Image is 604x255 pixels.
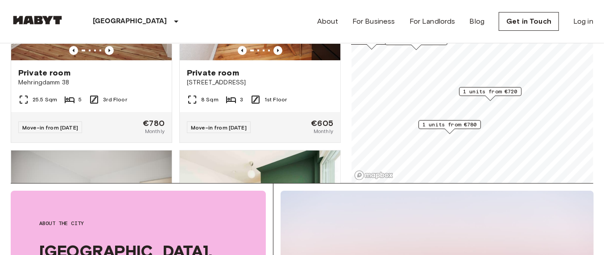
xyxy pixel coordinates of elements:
[191,124,247,131] span: Move-in from [DATE]
[240,96,243,104] span: 3
[499,12,559,31] a: Get in Touch
[103,96,127,104] span: 3rd Floor
[145,127,165,135] span: Monthly
[238,46,247,55] button: Previous image
[18,78,165,87] span: Mehringdamm 38
[187,67,239,78] span: Private room
[22,124,78,131] span: Move-in from [DATE]
[311,119,333,127] span: €605
[354,170,393,180] a: Mapbox logo
[105,46,114,55] button: Previous image
[79,96,82,104] span: 5
[265,96,287,104] span: 1st Floor
[39,219,237,227] span: About the city
[201,96,219,104] span: 8 Sqm
[69,46,78,55] button: Previous image
[410,16,455,27] a: For Landlords
[273,46,282,55] button: Previous image
[470,16,485,27] a: Blog
[573,16,593,27] a: Log in
[18,67,70,78] span: Private room
[352,16,395,27] a: For Business
[459,87,521,101] div: Map marker
[93,16,167,27] p: [GEOGRAPHIC_DATA]
[317,16,338,27] a: About
[143,119,165,127] span: €780
[33,96,57,104] span: 25.5 Sqm
[11,16,64,25] img: Habyt
[422,121,477,129] span: 1 units from €780
[463,88,517,96] span: 1 units from €720
[314,127,333,135] span: Monthly
[418,120,481,134] div: Map marker
[187,78,333,87] span: [STREET_ADDRESS]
